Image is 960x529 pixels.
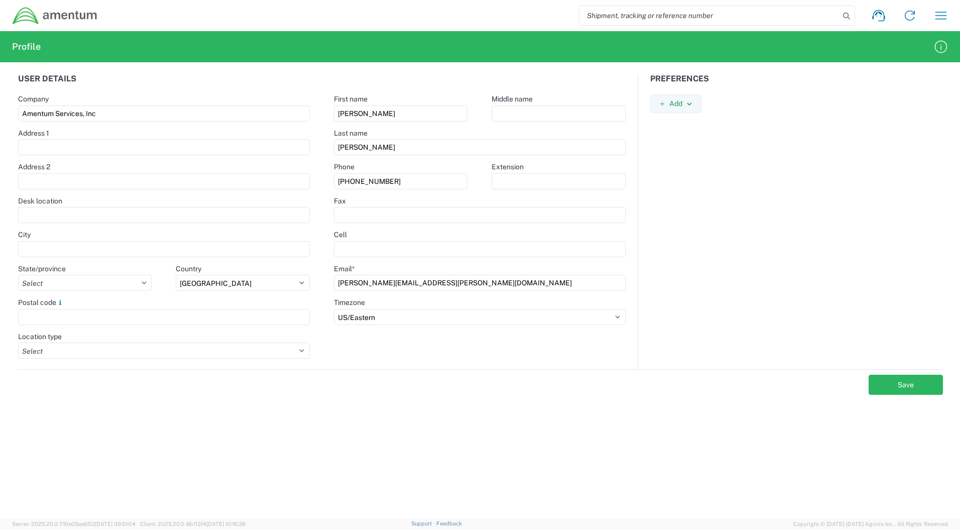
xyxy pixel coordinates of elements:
[492,162,524,171] label: Extension
[6,74,322,94] div: User details
[334,129,368,138] label: Last name
[206,521,246,527] span: [DATE] 10:16:38
[18,196,62,205] label: Desk location
[140,521,246,527] span: Client: 2025.20.0-8b113f4
[793,519,948,528] span: Copyright © [DATE]-[DATE] Agistix Inc., All Rights Reserved
[18,264,66,273] label: State/province
[334,162,354,171] label: Phone
[579,6,839,25] input: Shipment, tracking or reference number
[176,264,201,273] label: Country
[12,521,136,527] span: Server: 2025.20.0-710e05ee653
[869,375,943,395] button: Save
[12,41,41,53] h2: Profile
[334,298,365,307] label: Timezone
[95,521,136,527] span: [DATE] 09:51:04
[18,162,50,171] label: Address 2
[411,520,436,526] a: Support
[334,264,355,273] label: Email
[334,196,346,205] label: Fax
[12,7,98,25] img: dyncorp
[18,230,31,239] label: City
[18,332,62,341] label: Location type
[650,94,701,113] button: Add
[18,94,49,103] label: Company
[334,230,347,239] label: Cell
[638,74,954,94] div: Preferences
[492,94,533,103] label: Middle name
[18,298,64,307] label: Postal code
[334,94,368,103] label: First name
[436,520,462,526] a: Feedback
[18,129,49,138] label: Address 1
